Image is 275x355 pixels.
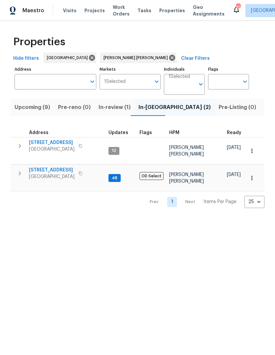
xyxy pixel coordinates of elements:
[137,8,151,13] span: Tasks
[15,103,50,112] span: Upcoming (9)
[227,130,247,135] div: Earliest renovation start date (first business day after COE or Checkout)
[109,148,119,154] span: 12
[113,4,130,17] span: Work Orders
[169,145,204,157] span: [PERSON_NAME] [PERSON_NAME]
[168,74,190,80] span: 1 Selected
[219,103,256,112] span: Pre-Listing (0)
[88,77,97,86] button: Open
[227,130,241,135] span: Ready
[29,146,75,153] span: [GEOGRAPHIC_DATA]
[227,145,241,150] span: [DATE]
[13,54,39,63] span: Hide filters
[203,198,236,205] p: Items Per Page
[29,130,48,135] span: Address
[22,7,44,14] span: Maestro
[208,67,249,71] label: Flags
[104,54,170,61] span: [PERSON_NAME] [PERSON_NAME]
[193,4,225,17] span: Geo Assignments
[58,103,91,112] span: Pre-reno (0)
[63,7,76,14] span: Visits
[29,167,75,173] span: [STREET_ADDRESS]
[108,130,128,135] span: Updates
[159,7,185,14] span: Properties
[167,197,177,207] a: Goto page 1
[99,103,131,112] span: In-review (1)
[236,4,240,11] div: 102
[169,130,179,135] span: HPM
[169,172,204,184] span: [PERSON_NAME] [PERSON_NAME]
[244,193,264,210] div: 25
[84,7,105,14] span: Projects
[164,67,205,71] label: Individuals
[143,196,264,208] nav: Pagination Navigation
[178,53,212,65] button: Clear Filters
[13,39,65,45] span: Properties
[139,130,152,135] span: Flags
[47,54,90,61] span: [GEOGRAPHIC_DATA]
[100,67,161,71] label: Markets
[196,80,205,89] button: Open
[104,79,126,85] span: 1 Selected
[29,173,75,180] span: [GEOGRAPHIC_DATA]
[138,103,211,112] span: In-[GEOGRAPHIC_DATA] (2)
[11,53,42,65] button: Hide filters
[152,77,161,86] button: Open
[100,53,176,63] div: [PERSON_NAME] [PERSON_NAME]
[227,172,241,177] span: [DATE]
[29,139,75,146] span: [STREET_ADDRESS]
[109,175,120,181] span: 48
[139,172,164,180] span: OD Select
[181,54,210,63] span: Clear Filters
[240,77,250,86] button: Open
[44,53,96,63] div: [GEOGRAPHIC_DATA]
[15,67,96,71] label: Address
